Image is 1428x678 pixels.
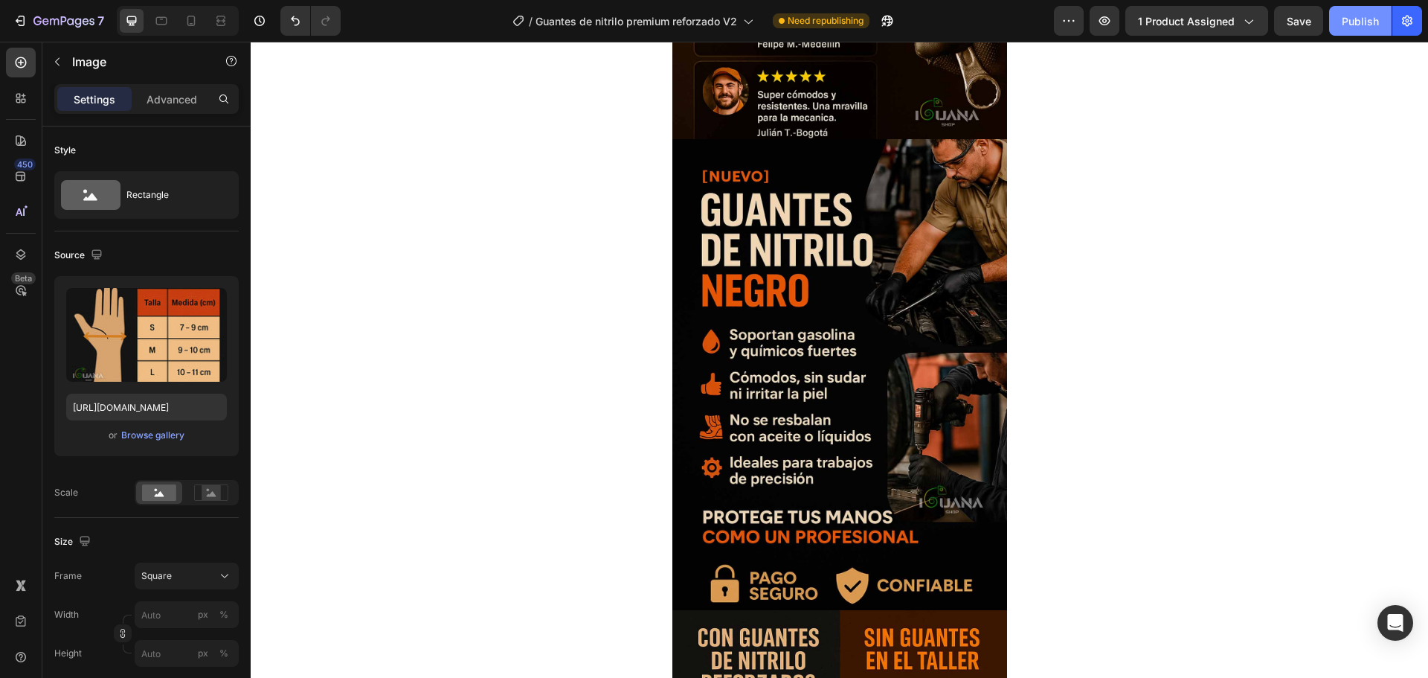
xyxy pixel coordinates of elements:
[54,608,79,621] label: Width
[135,601,239,628] input: px%
[215,645,233,662] button: px
[194,645,212,662] button: %
[72,53,199,71] p: Image
[97,12,104,30] p: 7
[788,14,863,28] span: Need republishing
[422,97,756,569] img: gempages_474829111282369691-ea9f3d8b-6778-413a-a96f-801d02e6f3aa.jpg
[109,426,118,444] span: or
[1342,13,1379,29] div: Publish
[126,178,217,212] div: Rectangle
[535,13,737,29] span: Guantes de nitrilo premium reforzado V2
[147,92,197,107] p: Advanced
[66,394,227,420] input: https://example.com/image.jpg
[135,640,239,667] input: px%
[11,272,36,284] div: Beta
[1274,6,1323,36] button: Save
[141,569,172,583] span: Square
[219,608,228,621] div: %
[74,92,115,107] p: Settings
[219,647,228,660] div: %
[120,428,185,443] button: Browse gallery
[54,486,78,499] div: Scale
[1329,6,1392,36] button: Publish
[1287,15,1311,28] span: Save
[198,608,208,621] div: px
[54,532,94,552] div: Size
[1377,605,1413,641] div: Open Intercom Messenger
[529,13,533,29] span: /
[54,144,76,157] div: Style
[1125,6,1268,36] button: 1 product assigned
[6,6,111,36] button: 7
[54,569,82,583] label: Frame
[14,159,36,170] div: 450
[121,429,184,442] div: Browse gallery
[194,606,212,624] button: %
[251,42,1428,678] iframe: Design area
[54,647,82,660] label: Height
[135,563,239,589] button: Square
[66,288,227,382] img: preview-image
[215,606,233,624] button: px
[1138,13,1235,29] span: 1 product assigned
[54,246,106,266] div: Source
[280,6,341,36] div: Undo/Redo
[198,647,208,660] div: px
